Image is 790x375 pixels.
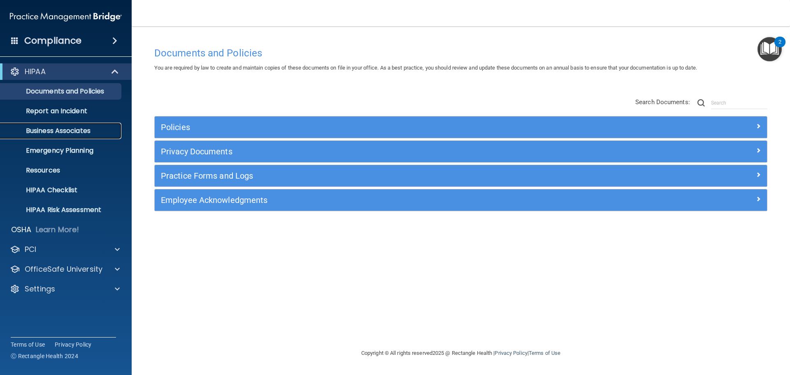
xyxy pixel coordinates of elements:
[5,186,118,194] p: HIPAA Checklist
[10,264,120,274] a: OfficeSafe University
[5,127,118,135] p: Business Associates
[154,48,767,58] h4: Documents and Policies
[161,123,608,132] h5: Policies
[529,350,560,356] a: Terms of Use
[161,145,761,158] a: Privacy Documents
[5,206,118,214] p: HIPAA Risk Assessment
[11,225,32,235] p: OSHA
[5,87,118,95] p: Documents and Policies
[161,171,608,180] h5: Practice Forms and Logs
[10,9,122,25] img: PMB logo
[697,99,705,107] img: ic-search.3b580494.png
[11,352,78,360] span: Ⓒ Rectangle Health 2024
[161,193,761,207] a: Employee Acknowledgments
[24,35,81,47] h4: Compliance
[757,37,782,61] button: Open Resource Center, 2 new notifications
[161,121,761,134] a: Policies
[161,196,608,205] h5: Employee Acknowledgments
[25,67,46,77] p: HIPAA
[5,107,118,115] p: Report an Incident
[5,147,118,155] p: Emergency Planning
[635,98,690,106] span: Search Documents:
[161,169,761,182] a: Practice Forms and Logs
[154,65,697,71] span: You are required by law to create and maintain copies of these documents on file in your office. ...
[5,166,118,175] p: Resources
[311,340,611,366] div: Copyright © All rights reserved 2025 @ Rectangle Health | |
[36,225,79,235] p: Learn More!
[10,245,120,254] a: PCI
[25,245,36,254] p: PCI
[25,264,102,274] p: OfficeSafe University
[711,97,767,109] input: Search
[10,67,119,77] a: HIPAA
[161,147,608,156] h5: Privacy Documents
[55,340,92,349] a: Privacy Policy
[25,284,55,294] p: Settings
[11,340,45,349] a: Terms of Use
[778,42,781,53] div: 2
[10,284,120,294] a: Settings
[495,350,527,356] a: Privacy Policy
